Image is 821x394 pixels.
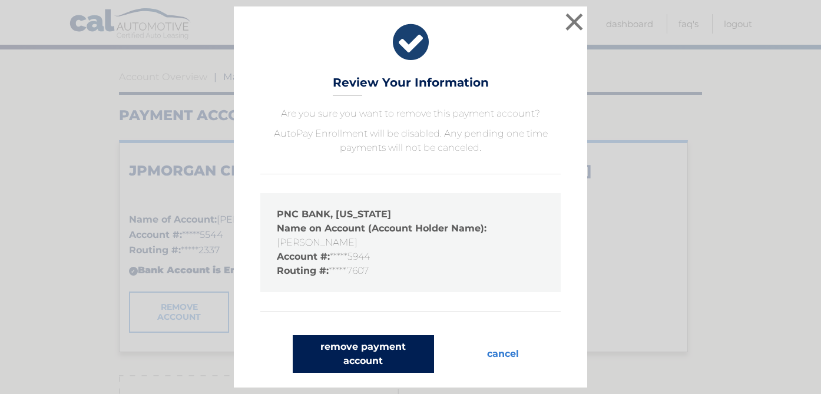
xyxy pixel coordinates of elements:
[562,10,586,34] button: ×
[277,223,486,234] strong: Name on Account (Account Holder Name):
[260,127,561,155] p: AutoPay Enrollment will be disabled. Any pending one time payments will not be canceled.
[260,107,561,121] p: Are you sure you want to remove this payment account?
[277,221,544,250] li: [PERSON_NAME]
[478,335,528,373] button: cancel
[277,265,329,276] strong: Routing #:
[293,335,434,373] button: remove payment account
[277,208,391,220] strong: PNC BANK, [US_STATE]
[277,251,330,262] strong: Account #:
[333,75,489,96] h3: Review Your Information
